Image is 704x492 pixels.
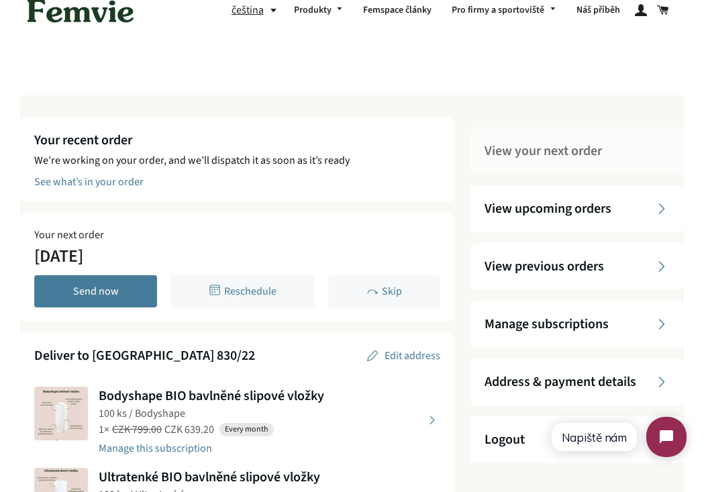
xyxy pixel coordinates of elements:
span: View upcoming orders [485,199,611,218]
a: View previous orders [470,243,684,290]
a: Address & payment details [470,358,684,405]
a: View upcoming orders [470,185,684,232]
button: Skip [328,275,440,307]
button: Reschedule [170,275,315,307]
h1: Your next order [34,227,440,243]
button: Send now [34,275,157,307]
div: See what’s in your order [34,177,144,187]
span: View your next order [485,142,602,160]
div: Edit address [385,350,440,361]
span: Deliver to [GEOGRAPHIC_DATA] 830/22 [34,346,255,365]
span: Send now [73,284,119,299]
button: čeština [232,1,284,19]
span: Logout [485,430,525,449]
span: Address & payment details [485,373,636,391]
span: Reschedule [224,284,276,299]
span: Skip [382,284,402,299]
iframe: Tidio Chat [539,405,698,469]
span: Your recent order [34,131,132,150]
h2: [DATE] [34,246,440,267]
span: Edit address [364,348,440,364]
span: View previous orders [485,257,604,276]
a: Logout [470,416,684,463]
span: We’re working on your order, and we’ll dispatch it as soon as it’s ready [34,153,350,168]
a: View your next order [470,128,684,175]
span: Manage subscriptions [485,315,609,334]
a: Manage subscriptions [470,301,684,348]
